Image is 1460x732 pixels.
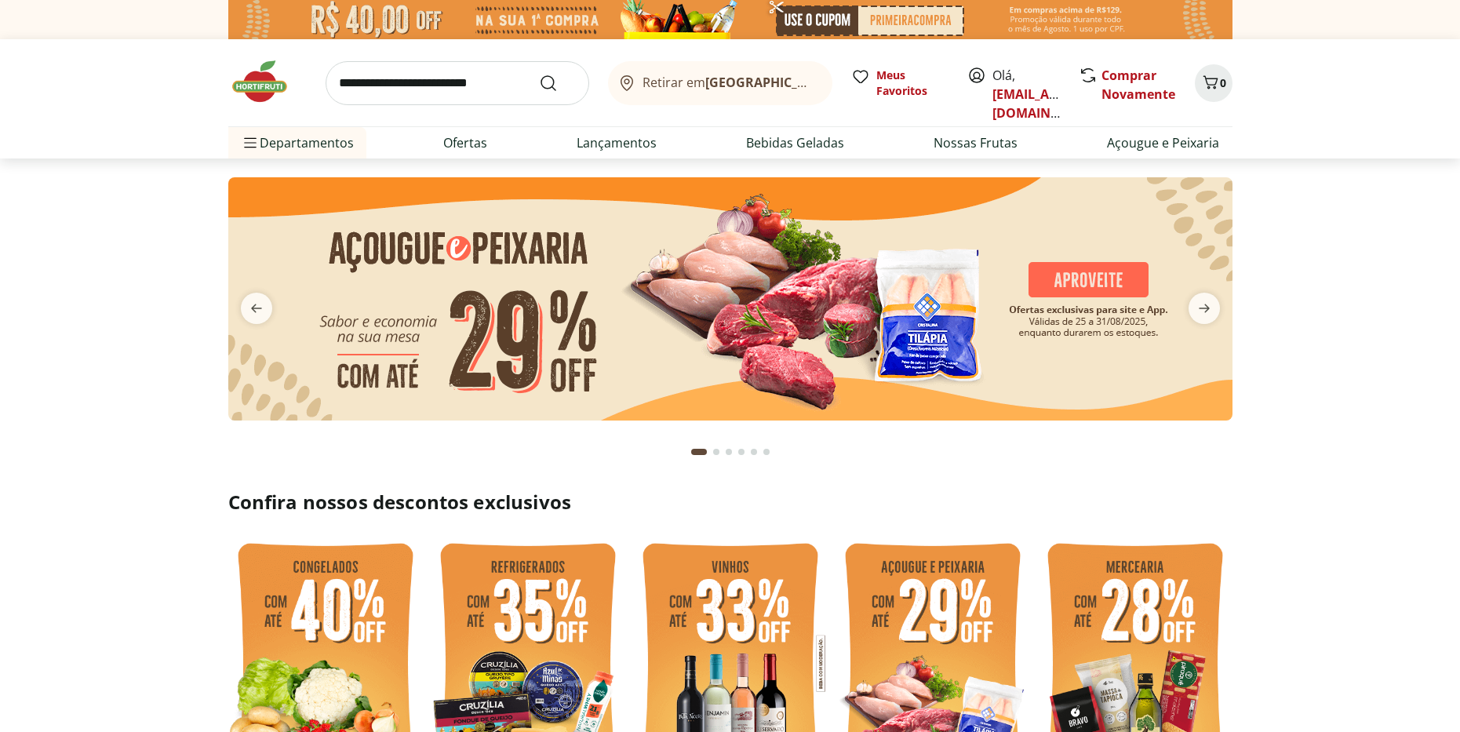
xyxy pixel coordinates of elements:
[228,177,1232,421] img: açougue
[688,433,710,471] button: Current page from fs-carousel
[746,133,844,152] a: Bebidas Geladas
[1107,133,1219,152] a: Açougue e Peixaria
[934,133,1018,152] a: Nossas Frutas
[228,293,285,324] button: previous
[723,433,735,471] button: Go to page 3 from fs-carousel
[992,86,1101,122] a: [EMAIL_ADDRESS][DOMAIN_NAME]
[1101,67,1175,103] a: Comprar Novamente
[760,433,773,471] button: Go to page 6 from fs-carousel
[228,490,1232,515] h2: Confira nossos descontos exclusivos
[992,66,1062,122] span: Olá,
[539,74,577,93] button: Submit Search
[326,61,589,105] input: search
[241,124,354,162] span: Departamentos
[876,67,948,99] span: Meus Favoritos
[577,133,657,152] a: Lançamentos
[705,74,970,91] b: [GEOGRAPHIC_DATA]/[GEOGRAPHIC_DATA]
[851,67,948,99] a: Meus Favoritos
[710,433,723,471] button: Go to page 2 from fs-carousel
[241,124,260,162] button: Menu
[1220,75,1226,90] span: 0
[443,133,487,152] a: Ofertas
[643,75,816,89] span: Retirar em
[228,58,307,105] img: Hortifruti
[1195,64,1232,102] button: Carrinho
[608,61,832,105] button: Retirar em[GEOGRAPHIC_DATA]/[GEOGRAPHIC_DATA]
[1176,293,1232,324] button: next
[735,433,748,471] button: Go to page 4 from fs-carousel
[748,433,760,471] button: Go to page 5 from fs-carousel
